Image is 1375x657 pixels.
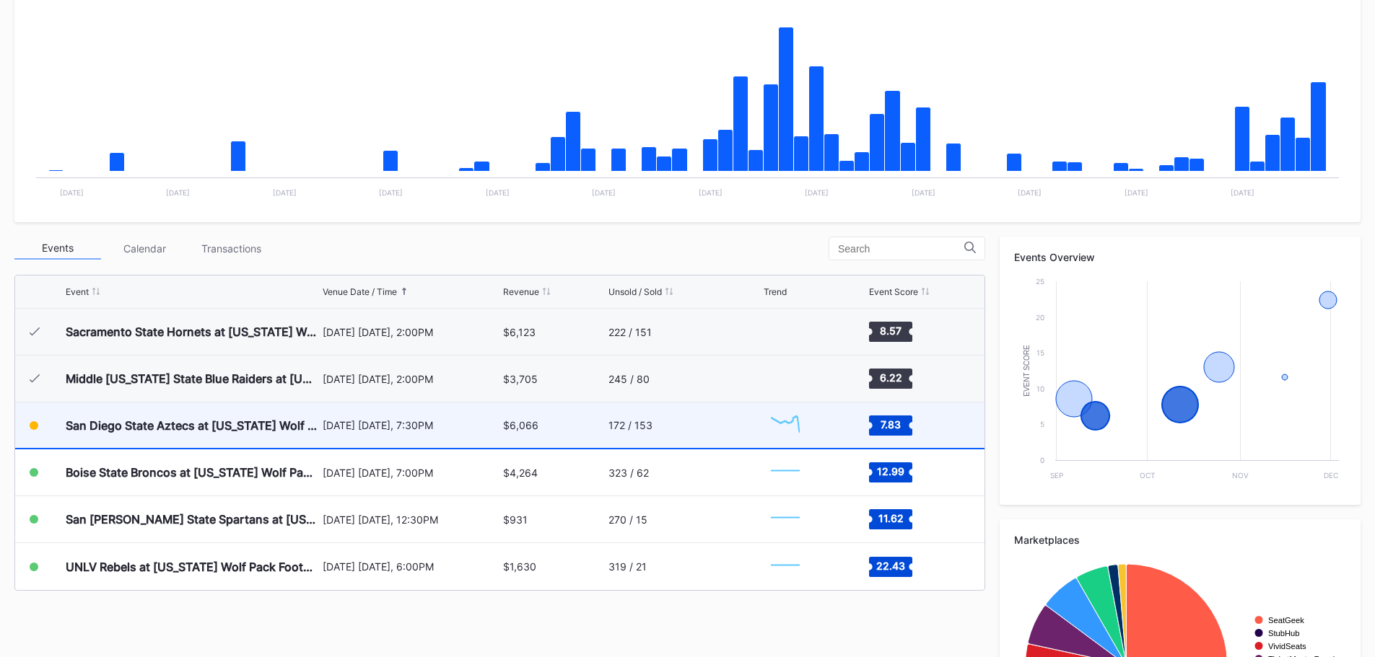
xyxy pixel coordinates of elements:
[1232,471,1249,480] text: Nov
[486,188,510,197] text: [DATE]
[912,188,935,197] text: [DATE]
[1036,277,1044,286] text: 25
[1231,188,1254,197] text: [DATE]
[1040,456,1044,464] text: 0
[764,314,807,350] svg: Chart title
[1140,471,1155,480] text: Oct
[764,286,787,297] div: Trend
[503,286,539,297] div: Revenue
[323,513,500,526] div: [DATE] [DATE], 12:30PM
[877,465,904,477] text: 12.99
[66,325,319,339] div: Sacramento State Hornets at [US_STATE] Wolf Pack Football
[503,326,536,338] div: $6,123
[323,467,500,479] div: [DATE] [DATE], 7:00PM
[273,188,297,197] text: [DATE]
[503,513,528,526] div: $931
[188,237,274,260] div: Transactions
[66,465,319,480] div: Boise State Broncos at [US_STATE] Wolf Pack Football (Rescheduled from 10/25)
[14,237,101,260] div: Events
[1014,251,1346,263] div: Events Overview
[379,188,403,197] text: [DATE]
[1040,420,1044,428] text: 5
[66,371,319,386] div: Middle [US_STATE] State Blue Raiders at [US_STATE] Wolf Pack
[60,188,84,197] text: [DATE]
[608,419,652,431] div: 172 / 153
[764,549,807,585] svg: Chart title
[879,371,902,384] text: 6.22
[1036,384,1044,393] text: 10
[503,467,538,479] div: $4,264
[166,188,190,197] text: [DATE]
[66,418,319,433] div: San Diego State Aztecs at [US_STATE] Wolf Pack Football
[592,188,616,197] text: [DATE]
[1036,313,1044,322] text: 20
[764,361,807,397] svg: Chart title
[503,419,538,431] div: $6,066
[869,286,918,297] div: Event Score
[1014,274,1346,490] svg: Chart title
[1268,629,1300,638] text: StubHub
[805,188,829,197] text: [DATE]
[878,512,903,524] text: 11.62
[1050,471,1063,480] text: Sep
[323,373,500,385] div: [DATE] [DATE], 2:00PM
[323,560,500,573] div: [DATE] [DATE], 6:00PM
[608,373,650,385] div: 245 / 80
[1324,471,1338,480] text: Dec
[66,286,89,297] div: Event
[1125,188,1148,197] text: [DATE]
[608,326,652,338] div: 222 / 151
[323,286,397,297] div: Venue Date / Time
[838,243,964,255] input: Search
[764,407,807,444] svg: Chart title
[66,512,319,526] div: San [PERSON_NAME] State Spartans at [US_STATE] Wolf Pack Football
[608,560,647,573] div: 319 / 21
[608,286,662,297] div: Unsold / Sold
[66,560,319,574] div: UNLV Rebels at [US_STATE] Wolf Pack Football
[1018,188,1042,197] text: [DATE]
[323,326,500,338] div: [DATE] [DATE], 2:00PM
[1023,345,1031,397] text: Event Score
[880,325,902,337] text: 8.57
[608,467,649,479] div: 323 / 62
[764,501,807,537] svg: Chart title
[876,559,905,571] text: 22.43
[1036,348,1044,357] text: 15
[699,188,723,197] text: [DATE]
[323,419,500,431] div: [DATE] [DATE], 7:30PM
[881,418,901,430] text: 7.83
[764,454,807,490] svg: Chart title
[503,560,536,573] div: $1,630
[1268,642,1306,651] text: VividSeats
[1014,534,1346,546] div: Marketplaces
[101,237,188,260] div: Calendar
[608,513,647,526] div: 270 / 15
[503,373,538,385] div: $3,705
[1268,616,1304,625] text: SeatGeek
